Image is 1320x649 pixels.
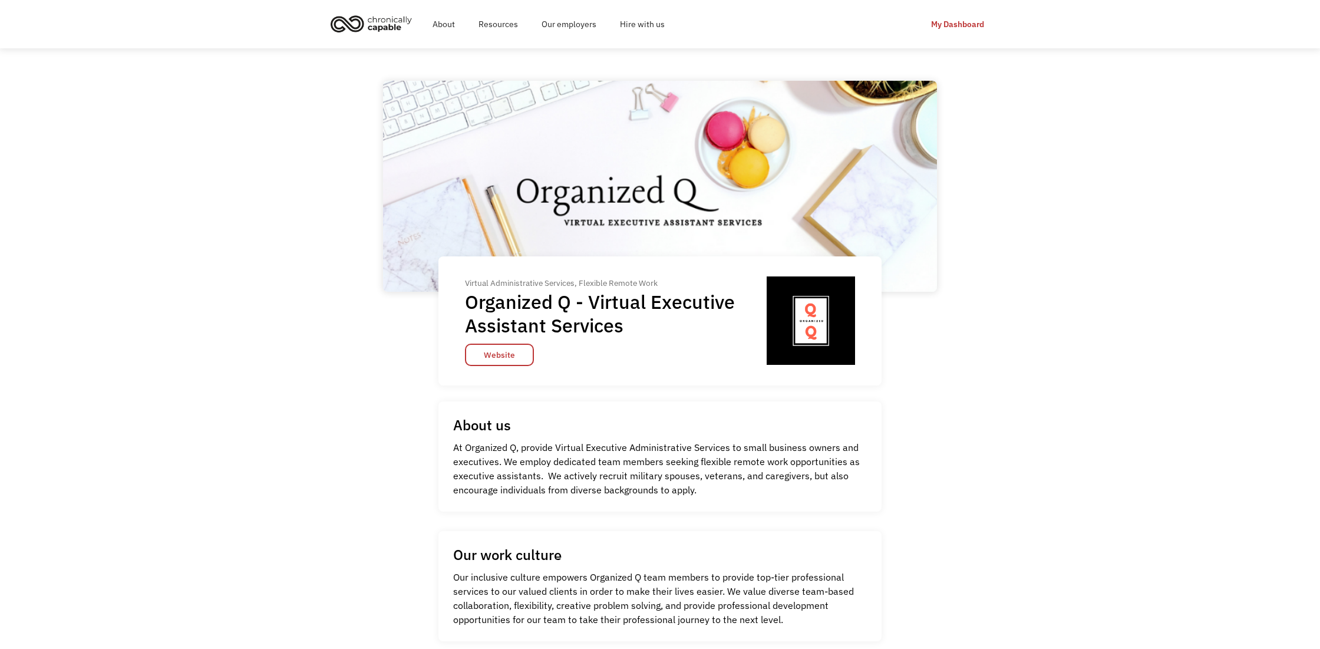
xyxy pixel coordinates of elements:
[465,290,754,337] h1: Organized Q - Virtual Executive Assistant Services
[327,11,415,37] img: Chronically Capable logo
[453,570,867,627] p: Our inclusive culture empowers Organized Q team members to provide top-tier professional services...
[453,440,867,497] p: At Organized Q, provide Virtual Executive Administrative Services to small business owners and ex...
[922,14,993,34] a: My Dashboard
[465,344,534,366] a: Website
[530,5,608,43] a: Our employers
[421,5,467,43] a: About
[465,276,767,290] div: Virtual Administrative Services, Flexible Remote Work
[931,17,984,31] div: My Dashboard
[608,5,676,43] a: Hire with us
[327,11,421,37] a: home
[467,5,530,43] a: Resources
[453,416,511,434] h1: About us
[453,546,562,564] h1: Our work culture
